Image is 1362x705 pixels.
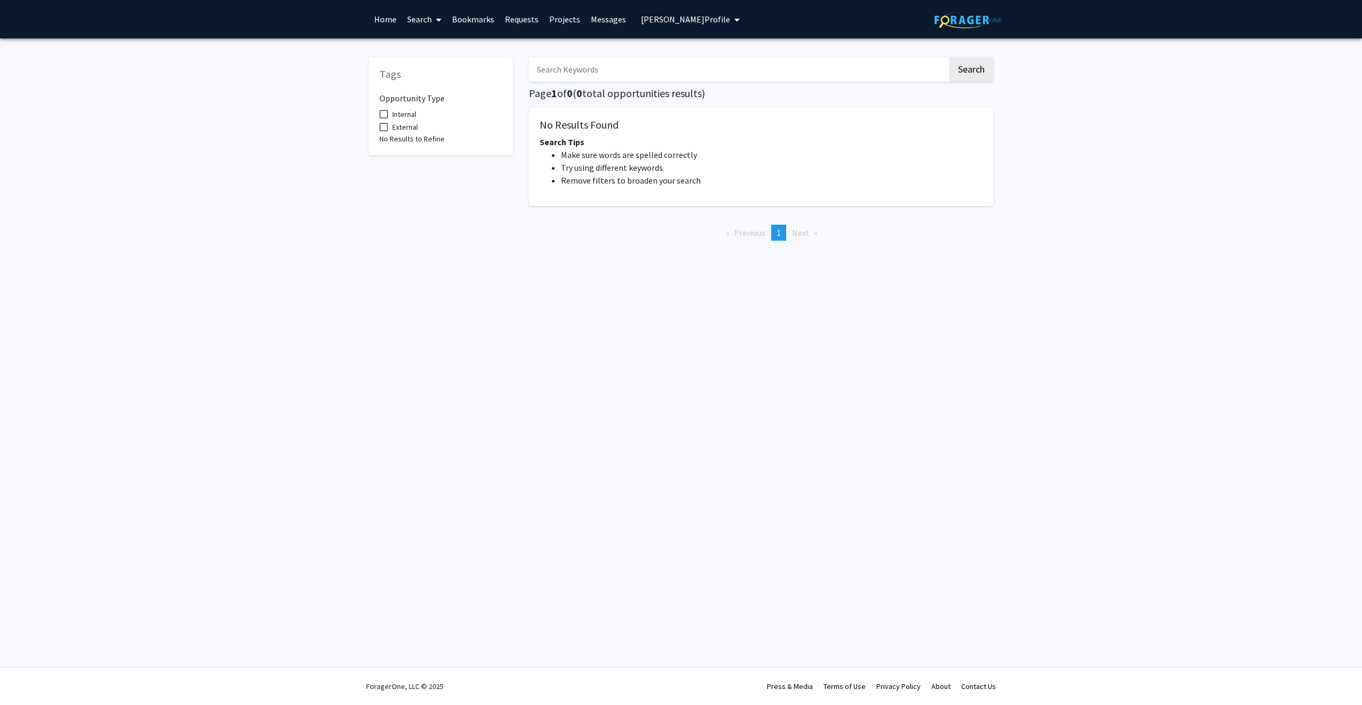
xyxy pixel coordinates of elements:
h5: Page of ( total opportunities results) [529,87,993,100]
a: Press & Media [767,682,813,691]
span: 0 [576,86,582,100]
span: [PERSON_NAME] Profile [641,14,730,25]
a: Terms of Use [823,682,866,691]
ul: Pagination [529,225,993,241]
span: Search Tips [540,137,584,147]
a: Requests [500,1,544,38]
div: ForagerOne, LLC © 2025 [366,668,444,705]
button: Search [949,57,993,82]
h5: Tags [379,68,502,81]
a: Bookmarks [447,1,500,38]
h6: Opportunity Type [379,85,502,104]
a: Projects [544,1,585,38]
li: Try using different keywords [561,161,983,174]
a: Contact Us [961,682,996,691]
a: Search [402,1,447,38]
span: 0 [567,86,573,100]
span: 1 [551,86,557,100]
a: About [931,682,951,691]
a: Home [369,1,402,38]
span: No Results to Refine [379,134,445,144]
a: Privacy Policy [876,682,921,691]
span: Previous [734,227,765,238]
span: Internal [392,108,416,121]
span: Next [792,227,810,238]
li: Remove filters to broaden your search [561,174,983,187]
span: 1 [777,227,781,238]
h5: No Results Found [540,118,983,131]
input: Search Keywords [529,57,948,82]
img: ForagerOne Logo [935,12,1001,28]
span: External [392,121,418,133]
li: Make sure words are spelled correctly [561,148,983,161]
a: Messages [585,1,631,38]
